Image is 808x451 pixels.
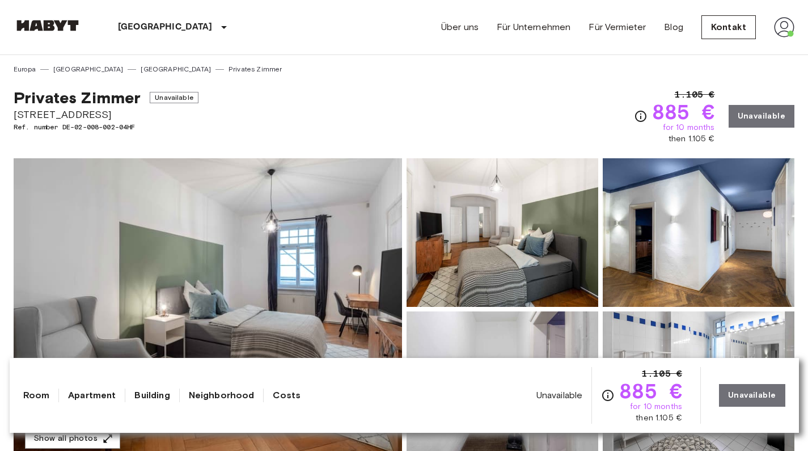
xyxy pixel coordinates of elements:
[642,367,682,381] span: 1.105 €
[68,389,116,402] a: Apartment
[675,88,715,102] span: 1.105 €
[53,64,124,74] a: [GEOGRAPHIC_DATA]
[14,88,141,107] span: Privates Zimmer
[407,158,598,307] img: Picture of unit DE-02-008-002-04HF
[652,102,715,122] span: 885 €
[636,412,682,424] span: then 1.105 €
[14,107,198,122] span: [STREET_ADDRESS]
[150,92,198,103] span: Unavailable
[589,20,646,34] a: Für Vermieter
[23,389,50,402] a: Room
[669,133,715,145] span: then 1.105 €
[14,64,36,74] a: Europa
[536,389,583,402] span: Unavailable
[619,381,682,401] span: 885 €
[118,20,213,34] p: [GEOGRAPHIC_DATA]
[774,17,794,37] img: avatar
[134,389,170,402] a: Building
[601,389,615,402] svg: Check cost overview for full price breakdown. Please note that discounts apply to new joiners onl...
[634,109,648,123] svg: Check cost overview for full price breakdown. Please note that discounts apply to new joiners onl...
[14,122,198,132] span: Ref. number DE-02-008-002-04HF
[664,20,683,34] a: Blog
[229,64,282,74] a: Privates Zimmer
[441,20,479,34] a: Über uns
[25,428,120,449] button: Show all photos
[663,122,715,133] span: for 10 months
[701,15,756,39] a: Kontakt
[497,20,570,34] a: Für Unternehmen
[189,389,255,402] a: Neighborhood
[630,401,682,412] span: for 10 months
[273,389,301,402] a: Costs
[603,158,794,307] img: Picture of unit DE-02-008-002-04HF
[14,20,82,31] img: Habyt
[141,64,211,74] a: [GEOGRAPHIC_DATA]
